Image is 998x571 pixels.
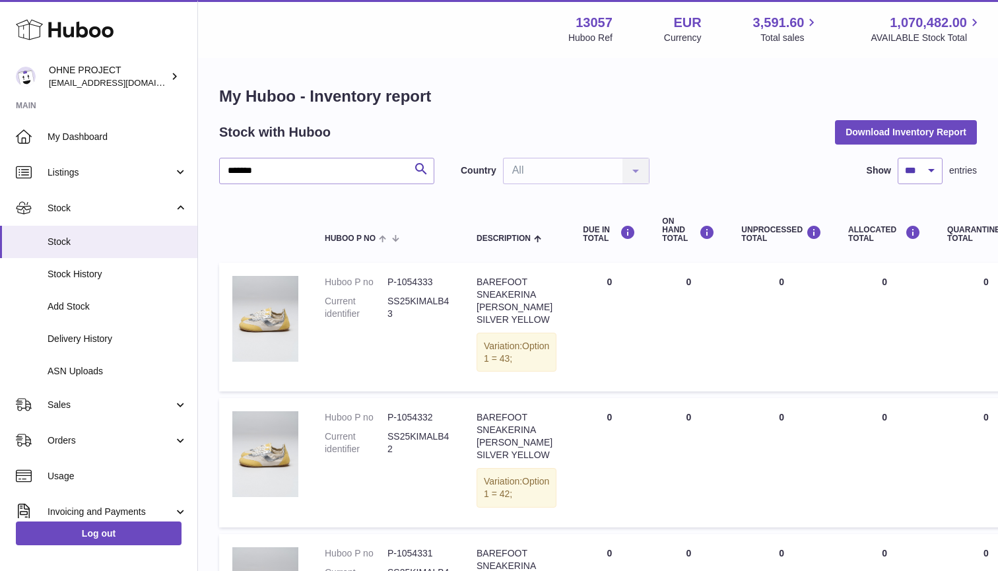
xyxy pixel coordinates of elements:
a: 1,070,482.00 AVAILABLE Stock Total [871,14,982,44]
span: Stock History [48,268,187,281]
div: Variation: [477,468,556,508]
span: 0 [983,277,989,287]
dd: P-1054333 [387,276,450,288]
span: Sales [48,399,174,411]
img: product image [232,276,298,362]
div: DUE IN TOTAL [583,225,636,243]
dd: P-1054331 [387,547,450,560]
div: Huboo Ref [568,32,613,44]
div: Variation: [477,333,556,372]
dt: Huboo P no [325,411,387,424]
div: UNPROCESSED Total [741,225,822,243]
dt: Current identifier [325,430,387,455]
dd: P-1054332 [387,411,450,424]
span: 3,591.60 [753,14,805,32]
span: [EMAIL_ADDRESS][DOMAIN_NAME] [49,77,194,88]
h2: Stock with Huboo [219,123,331,141]
span: Listings [48,166,174,179]
span: Option 1 = 42; [484,476,549,499]
span: Huboo P no [325,234,376,243]
div: ON HAND Total [662,217,715,244]
span: Add Stock [48,300,187,313]
td: 0 [835,398,934,527]
dt: Current identifier [325,295,387,320]
a: Log out [16,521,182,545]
td: 0 [728,263,835,391]
div: BAREFOOT SNEAKERINA [PERSON_NAME] SILVER YELLOW [477,276,556,326]
strong: EUR [673,14,701,32]
div: BAREFOOT SNEAKERINA [PERSON_NAME] SILVER YELLOW [477,411,556,461]
span: Option 1 = 43; [484,341,549,364]
span: 0 [983,548,989,558]
h1: My Huboo - Inventory report [219,86,977,107]
span: Orders [48,434,174,447]
div: Currency [664,32,702,44]
div: OHNE PROJECT [49,64,168,89]
span: Description [477,234,531,243]
td: 0 [570,263,649,391]
span: Delivery History [48,333,187,345]
td: 0 [835,263,934,391]
button: Download Inventory Report [835,120,977,144]
span: 0 [983,412,989,422]
span: AVAILABLE Stock Total [871,32,982,44]
dd: SS25KIMALB42 [387,430,450,455]
label: Show [867,164,891,177]
img: support@ohneproject.com [16,67,36,86]
span: Invoicing and Payments [48,506,174,518]
strong: 13057 [576,14,613,32]
div: ALLOCATED Total [848,225,921,243]
span: 1,070,482.00 [890,14,967,32]
dt: Huboo P no [325,276,387,288]
span: Usage [48,470,187,483]
td: 0 [570,398,649,527]
span: Total sales [760,32,819,44]
span: ASN Uploads [48,365,187,378]
td: 0 [649,263,728,391]
td: 0 [649,398,728,527]
span: Stock [48,236,187,248]
label: Country [461,164,496,177]
span: Stock [48,202,174,215]
dt: Huboo P no [325,547,387,560]
span: entries [949,164,977,177]
span: My Dashboard [48,131,187,143]
a: 3,591.60 Total sales [753,14,820,44]
dd: SS25KIMALB43 [387,295,450,320]
td: 0 [728,398,835,527]
img: product image [232,411,298,497]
